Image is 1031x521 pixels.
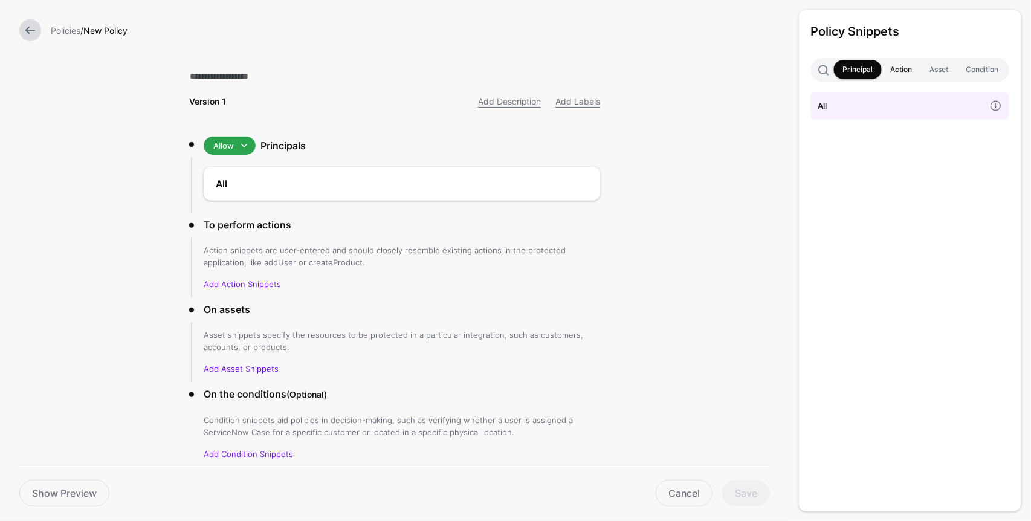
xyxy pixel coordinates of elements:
[811,22,1009,41] h3: Policy Snippets
[204,414,600,438] p: Condition snippets aid policies in decision-making, such as verifying whether a user is assigned ...
[656,480,713,506] a: Cancel
[216,176,552,191] h4: All
[921,60,957,79] a: Asset
[204,279,281,289] a: Add Action Snippets
[204,244,600,268] p: Action snippets are user-entered and should closely resemble existing actions in the protected ap...
[260,138,600,153] h3: Principals
[286,389,327,400] small: (Optional)
[204,364,279,374] a: Add Asset Snippets
[204,329,600,353] p: Asset snippets specify the resources to be protected in a particular integration, such as custome...
[204,218,600,232] h3: To perform actions
[83,25,128,36] strong: New Policy
[555,96,600,106] a: Add Labels
[957,60,1007,79] a: Condition
[213,141,234,150] span: Allow
[204,387,600,402] h3: On the conditions
[204,302,600,317] h3: On assets
[882,60,921,79] a: Action
[46,24,775,37] div: /
[818,99,985,112] h4: All
[189,96,226,106] strong: Version 1
[478,96,541,106] a: Add Description
[204,449,293,459] a: Add Condition Snippets
[19,480,109,506] a: Show Preview
[51,25,80,36] a: Policies
[834,60,882,79] a: Principal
